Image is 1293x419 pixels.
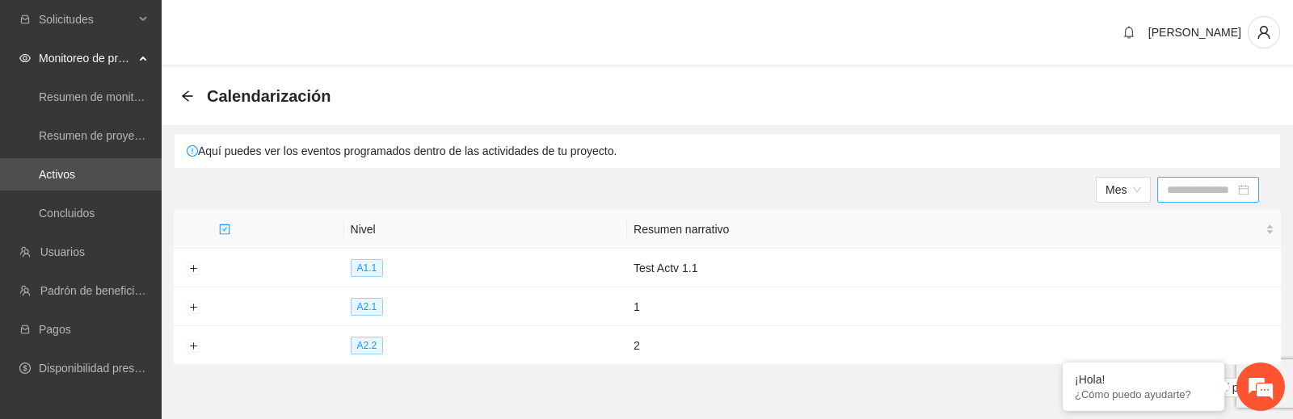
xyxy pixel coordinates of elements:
[265,8,304,47] div: Minimizar ventana de chat en vivo
[351,298,384,316] span: A2.1
[19,14,31,25] span: inbox
[207,83,331,109] span: Calendarización
[39,42,134,74] span: Monitoreo de proyectos
[1096,177,1151,203] div: Picker Type
[181,90,194,103] span: arrow-left
[187,262,200,275] button: Expand row
[219,224,230,235] span: check-square
[39,129,212,142] a: Resumen de proyectos aprobados
[39,362,177,375] a: Disponibilidad presupuestal
[1106,178,1141,202] span: Mes
[187,301,200,314] button: Expand row
[634,220,1262,238] span: Resumen narrativo
[39,90,157,103] a: Resumen de monitoreo
[351,337,384,354] span: A2.2
[1249,25,1279,40] span: user
[39,3,134,36] span: Solicitudes
[351,259,384,277] span: A1.1
[1148,26,1241,39] span: [PERSON_NAME]
[39,168,75,181] a: Activos
[627,211,1281,249] th: Resumen narrativo
[1075,373,1212,386] div: ¡Hola!
[627,249,1281,287] td: Test Actv 1.1
[94,126,223,289] span: Estamos en línea.
[344,211,628,249] th: Nivel
[39,323,71,336] a: Pagos
[39,207,95,220] a: Concluidos
[19,52,31,64] span: eye
[1075,388,1212,400] p: ¿Cómo puedo ayudarte?
[8,262,308,318] textarea: Escriba su mensaje y pulse “Intro”
[1248,16,1280,48] button: user
[627,287,1281,326] td: 1
[1116,19,1142,45] button: bell
[84,82,272,103] div: Chatee con nosotros ahora
[175,134,1280,168] div: Aquí puedes ver los eventos programados dentro de las actividades de tu proyecto.
[40,245,85,258] a: Usuarios
[1117,26,1141,39] span: bell
[181,90,194,103] div: Back
[40,284,159,297] a: Padrón de beneficiarios
[627,326,1281,365] td: 2
[187,340,200,353] button: Expand row
[187,145,198,157] span: exclamation-circle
